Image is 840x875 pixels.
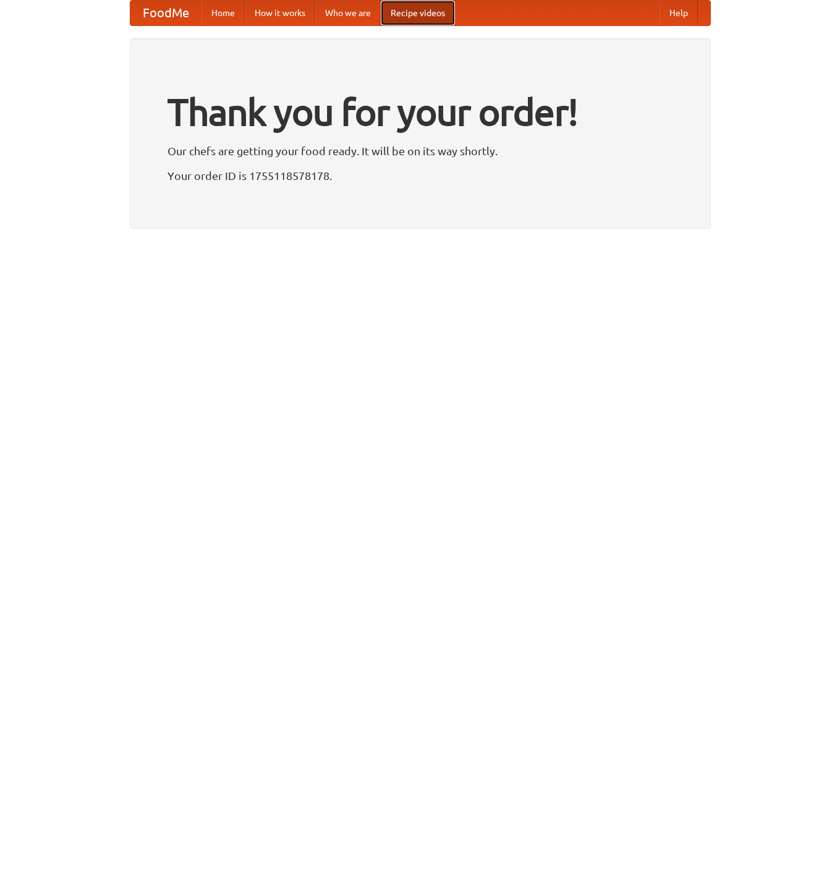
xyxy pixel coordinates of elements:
[202,1,245,25] a: Home
[315,1,381,25] a: Who we are
[168,142,673,160] p: Our chefs are getting your food ready. It will be on its way shortly.
[168,166,673,185] p: Your order ID is 1755118578178.
[168,82,673,142] h1: Thank you for your order!
[660,1,698,25] a: Help
[130,1,202,25] a: FoodMe
[245,1,315,25] a: How it works
[381,1,455,25] a: Recipe videos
